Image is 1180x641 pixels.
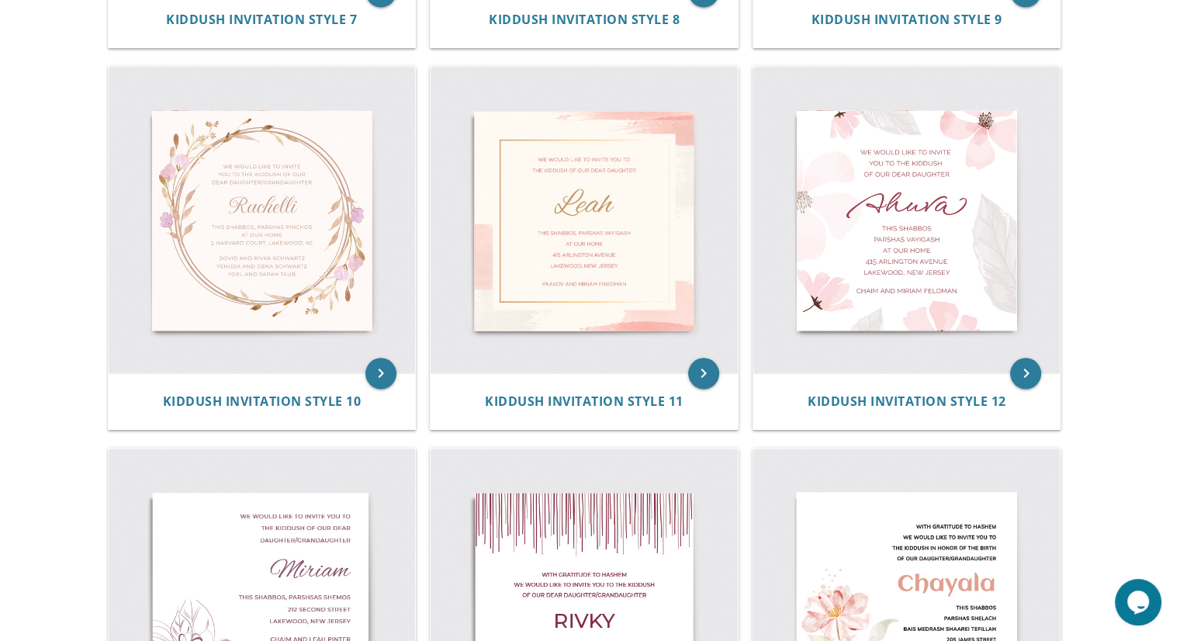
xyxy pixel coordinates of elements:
span: Kiddush Invitation Style 7 [166,11,357,28]
a: keyboard_arrow_right [365,358,396,389]
span: Kiddush Invitation Style 10 [163,393,362,410]
span: Kiddush Invitation Style 9 [811,11,1002,28]
a: Kiddush Invitation Style 7 [166,12,357,27]
a: Kiddush Invitation Style 9 [811,12,1002,27]
img: Kiddush Invitation Style 12 [753,67,1061,374]
span: Kiddush Invitation Style 8 [489,11,680,28]
iframe: chat widget [1115,579,1164,625]
a: Kiddush Invitation Style 11 [485,394,683,409]
img: Kiddush Invitation Style 11 [431,67,738,374]
a: keyboard_arrow_right [688,358,719,389]
a: Kiddush Invitation Style 8 [489,12,680,27]
a: keyboard_arrow_right [1010,358,1041,389]
a: Kiddush Invitation Style 12 [808,394,1006,409]
a: Kiddush Invitation Style 10 [163,394,362,409]
img: Kiddush Invitation Style 10 [109,67,416,374]
span: Kiddush Invitation Style 12 [808,393,1006,410]
span: Kiddush Invitation Style 11 [485,393,683,410]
